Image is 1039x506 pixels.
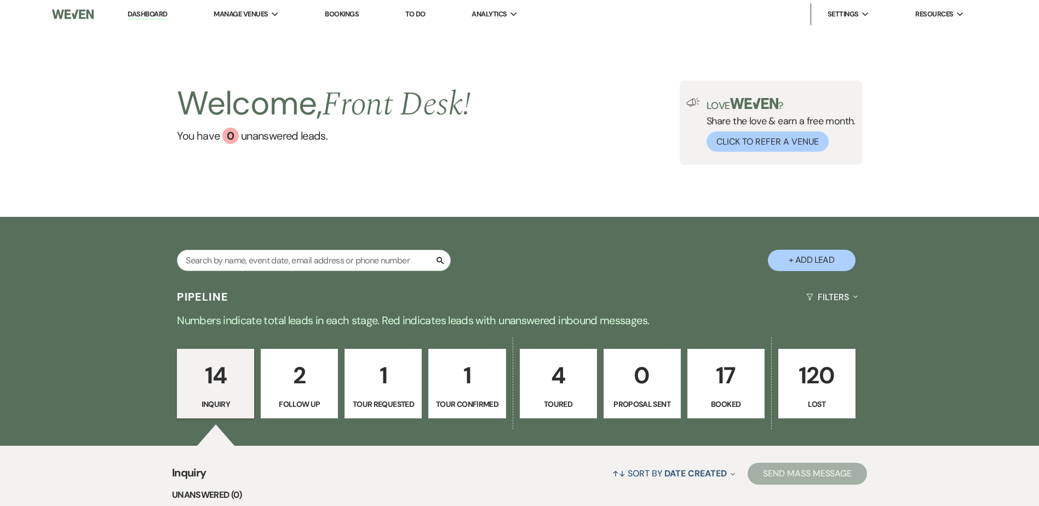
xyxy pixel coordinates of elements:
[125,312,914,329] p: Numbers indicate total leads in each stage. Red indicates leads with unanswered inbound messages.
[352,357,415,394] p: 1
[222,128,239,144] div: 0
[177,349,254,419] a: 14Inquiry
[184,357,247,394] p: 14
[322,79,470,130] span: Front Desk !
[435,398,498,410] p: Tour Confirmed
[527,398,590,410] p: Toured
[177,128,470,144] a: You have 0 unanswered leads.
[915,9,953,20] span: Resources
[520,349,597,419] a: 4Toured
[785,398,848,410] p: Lost
[472,9,507,20] span: Analytics
[664,468,726,479] span: Date Created
[177,81,470,128] h2: Welcome,
[177,250,451,271] input: Search by name, event date, email address or phone number
[707,131,829,152] button: Click to Refer a Venue
[828,9,859,20] span: Settings
[184,398,247,410] p: Inquiry
[785,357,848,394] p: 120
[172,488,867,502] li: Unanswered (0)
[352,398,415,410] p: Tour Requested
[608,459,739,488] button: Sort By Date Created
[694,357,757,394] p: 17
[325,9,359,19] a: Bookings
[612,468,625,479] span: ↑↓
[707,98,856,111] p: Love ?
[128,9,167,20] a: Dashboard
[611,357,674,394] p: 0
[686,98,700,107] img: loud-speaker-illustration.svg
[268,357,331,394] p: 2
[268,398,331,410] p: Follow Up
[428,349,506,419] a: 1Tour Confirmed
[778,349,856,419] a: 120Lost
[52,3,94,26] img: Weven Logo
[261,349,338,419] a: 2Follow Up
[768,250,856,271] button: + Add Lead
[405,9,426,19] a: To Do
[748,463,867,485] button: Send Mass Message
[700,98,856,152] div: Share the love & earn a free month.
[172,464,206,488] span: Inquiry
[435,357,498,394] p: 1
[345,349,422,419] a: 1Tour Requested
[611,398,674,410] p: Proposal Sent
[802,283,862,312] button: Filters
[527,357,590,394] p: 4
[214,9,268,20] span: Manage Venues
[730,98,779,109] img: weven-logo-green.svg
[177,289,228,304] h3: Pipeline
[687,349,765,419] a: 17Booked
[604,349,681,419] a: 0Proposal Sent
[694,398,757,410] p: Booked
